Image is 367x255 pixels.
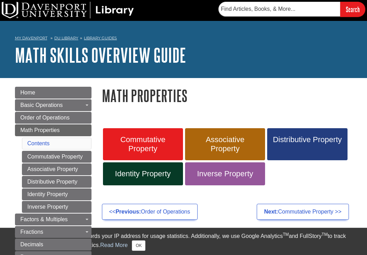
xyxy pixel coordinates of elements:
a: Next:Commutative Property >> [257,204,349,220]
span: Basic Operations [21,102,63,108]
a: Identity Property [22,188,91,200]
form: Searches DU Library's articles, books, and more [218,2,365,17]
button: Close [132,240,145,251]
span: Factors & Multiples [21,216,68,222]
a: Associative Property [22,163,91,175]
a: Basic Operations [15,99,91,111]
a: Associative Property [185,128,265,160]
a: DU Library [54,36,78,40]
a: Factors & Multiples [15,214,91,225]
span: Math Properties [21,127,60,133]
a: Inverse Property [22,201,91,213]
a: Fractions [15,226,91,238]
strong: Next: [264,209,278,215]
span: Decimals [21,241,43,247]
a: Home [15,87,91,99]
a: Order of Operations [15,112,91,124]
span: Associative Property [190,135,260,153]
span: Home [21,90,35,95]
a: Library Guides [84,36,117,40]
a: Math Properties [15,124,91,136]
a: Commutative Property [103,128,183,160]
span: Commutative Property [108,135,178,153]
span: Identity Property [108,169,178,178]
a: Decimals [15,239,91,250]
sup: TM [322,232,328,237]
h1: Math Properties [102,87,352,105]
a: <<Previous:Order of Operations [102,204,198,220]
a: Contents [27,140,50,146]
a: Distributive Property [267,128,347,160]
strong: Previous: [115,209,141,215]
span: Fractions [21,229,43,235]
a: My Davenport [15,35,47,41]
nav: breadcrumb [15,33,352,45]
a: Math Skills Overview Guide [15,44,186,66]
input: Find Articles, Books, & More... [218,2,340,16]
a: Read More [100,242,128,248]
span: Order of Operations [21,115,70,121]
a: Commutative Property [22,151,91,163]
span: Distributive Property [272,135,342,144]
img: DU Library [2,2,134,18]
input: Search [340,2,365,17]
a: Inverse Property [185,162,265,185]
span: Inverse Property [190,169,260,178]
a: Distributive Property [22,176,91,188]
sup: TM [283,232,289,237]
div: This site uses cookies and records your IP address for usage statistics. Additionally, we use Goo... [15,232,352,251]
a: Identity Property [103,162,183,185]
